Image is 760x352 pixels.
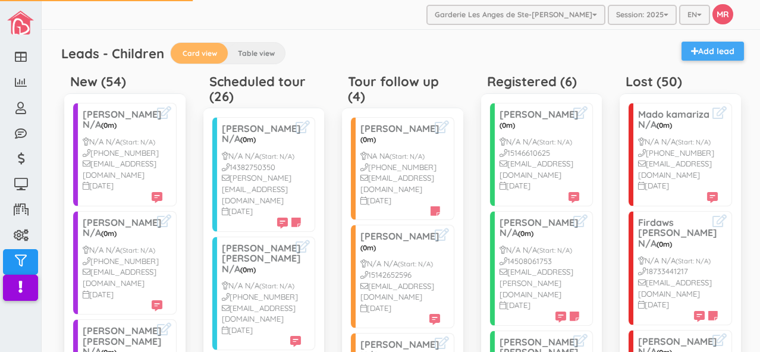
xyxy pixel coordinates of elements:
[359,135,374,144] span: (0m)
[498,136,577,147] div: N/A N/A
[169,43,226,64] label: Card view
[81,256,161,267] div: [PHONE_NUMBER]
[81,136,161,147] div: N/A N/A
[220,124,300,144] h3: [PERSON_NAME] N/A
[81,109,161,130] h3: [PERSON_NAME] N/A
[220,162,300,173] div: 14382750350
[498,147,577,159] div: 15146610625
[674,138,709,146] small: (Start: N/A)
[636,299,716,310] div: [DATE]
[396,260,431,268] small: (Start: N/A)
[624,74,680,89] h5: Lost (50)
[81,147,161,159] div: [PHONE_NUMBER]
[118,138,153,146] small: (Start: N/A)
[636,180,716,191] div: [DATE]
[238,265,254,274] span: (0m)
[68,74,124,89] h5: New (54)
[7,11,34,34] img: image
[208,74,317,103] h5: Scheduled tour (26)
[220,150,300,162] div: N/A N/A
[498,300,577,311] div: [DATE]
[359,172,438,194] div: [EMAIL_ADDRESS][DOMAIN_NAME]
[710,304,748,340] iframe: chat widget
[636,136,716,147] div: N/A N/A
[359,124,438,144] h3: [PERSON_NAME]
[220,325,300,336] div: [DATE]
[636,255,716,266] div: N/A N/A
[498,218,577,238] h3: [PERSON_NAME] N/A
[498,121,513,130] span: (0m)
[359,269,438,281] div: 15142652596
[359,258,438,269] div: N/A N/A
[655,121,670,130] span: (0m)
[220,280,300,291] div: N/A N/A
[118,246,153,254] small: (Start: N/A)
[498,266,577,300] div: [EMAIL_ADDRESS][PERSON_NAME][DOMAIN_NAME]
[388,152,423,161] small: (Start: N/A)
[59,46,162,61] h5: Leads - Children
[535,138,570,146] small: (Start: N/A)
[346,74,456,103] h5: Tour follow up (4)
[516,229,532,238] span: (0m)
[257,282,293,290] small: (Start: N/A)
[238,135,254,144] span: (0m)
[359,162,438,173] div: [PHONE_NUMBER]
[81,244,161,256] div: N/A N/A
[636,158,716,180] div: [EMAIL_ADDRESS][DOMAIN_NAME]
[99,229,115,238] span: (0m)
[498,109,577,130] h3: [PERSON_NAME]
[655,240,670,249] span: (0m)
[81,218,161,238] h3: [PERSON_NAME] N/A
[498,158,577,180] div: [EMAIL_ADDRESS][DOMAIN_NAME]
[535,246,570,254] small: (Start: N/A)
[81,289,161,300] div: [DATE]
[498,180,577,191] div: [DATE]
[220,172,300,206] div: [PERSON_NAME][EMAIL_ADDRESS][DOMAIN_NAME]
[220,303,300,325] div: [EMAIL_ADDRESS][DOMAIN_NAME]
[359,243,374,252] span: (0m)
[220,291,300,303] div: [PHONE_NUMBER]
[226,43,283,64] label: Table view
[498,244,577,256] div: N/A N/A
[680,42,742,61] a: Add lead
[220,243,300,275] h3: [PERSON_NAME] [PERSON_NAME] N/A
[359,303,438,314] div: [DATE]
[636,218,716,249] h3: Firdaws [PERSON_NAME] N/A
[359,150,438,162] div: NA NA
[81,158,161,180] div: [EMAIL_ADDRESS][DOMAIN_NAME]
[359,231,438,252] h3: [PERSON_NAME]
[498,256,577,267] div: 14508061753
[81,180,161,191] div: [DATE]
[359,195,438,206] div: [DATE]
[220,206,300,217] div: [DATE]
[636,266,716,277] div: 18733441217
[636,147,716,159] div: [PHONE_NUMBER]
[636,277,716,299] div: [EMAIL_ADDRESS][DOMAIN_NAME]
[674,257,709,265] small: (Start: N/A)
[257,152,293,161] small: (Start: N/A)
[359,281,438,303] div: [EMAIL_ADDRESS][DOMAIN_NAME]
[81,266,161,288] div: [EMAIL_ADDRESS][DOMAIN_NAME]
[99,121,115,130] span: (0m)
[485,74,575,89] h5: Registered (6)
[636,109,716,130] h3: Mado kamariza N/A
